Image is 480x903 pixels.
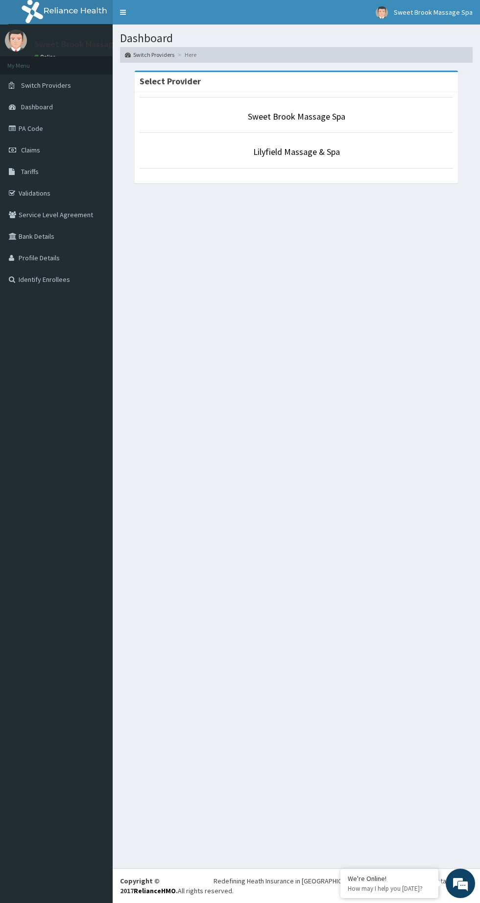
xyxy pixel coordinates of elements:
[125,50,174,59] a: Switch Providers
[394,8,473,17] span: Sweet Brook Massage Spa
[134,886,176,895] a: RelianceHMO
[21,81,71,90] span: Switch Providers
[140,75,201,87] strong: Select Provider
[348,874,431,883] div: We're Online!
[120,877,178,895] strong: Copyright © 2017 .
[34,53,58,60] a: Online
[376,6,388,19] img: User Image
[348,884,431,893] p: How may I help you today?
[21,167,39,176] span: Tariffs
[113,868,480,903] footer: All rights reserved.
[253,146,340,157] a: Lilyfield Massage & Spa
[120,32,473,45] h1: Dashboard
[5,29,27,51] img: User Image
[175,50,196,59] li: Here
[21,146,40,154] span: Claims
[248,111,345,122] a: Sweet Brook Massage Spa
[21,102,53,111] span: Dashboard
[214,876,473,886] div: Redefining Heath Insurance in [GEOGRAPHIC_DATA] using Telemedicine and Data Science!
[34,40,134,49] p: Sweet Brook Massage Spa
